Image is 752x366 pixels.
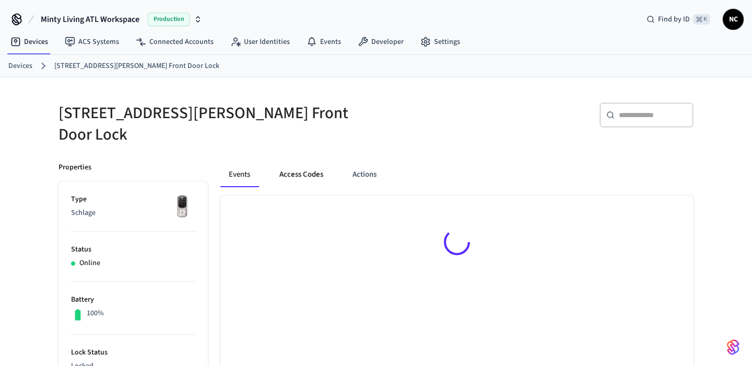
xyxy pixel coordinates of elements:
p: Lock Status [71,347,195,358]
span: Find by ID [658,14,690,25]
img: Yale Assure Touchscreen Wifi Smart Lock, Satin Nickel, Front [169,194,195,220]
span: ⌘ K [693,14,710,25]
a: User Identities [222,32,298,51]
a: Developer [349,32,412,51]
p: 100% [87,308,104,319]
button: Events [220,162,258,187]
p: Online [79,258,100,269]
span: Minty Living ATL Workspace [41,13,139,26]
a: Settings [412,32,468,51]
p: Battery [71,294,195,305]
p: Type [71,194,195,205]
button: Actions [344,162,385,187]
span: Production [148,13,190,26]
a: Connected Accounts [127,32,222,51]
span: NC [724,10,743,29]
p: Status [71,244,195,255]
a: [STREET_ADDRESS][PERSON_NAME] Front Door Lock [54,61,219,72]
div: Find by ID⌘ K [638,10,719,29]
h5: [STREET_ADDRESS][PERSON_NAME] Front Door Lock [58,102,370,145]
a: Devices [2,32,56,51]
p: Properties [58,162,91,173]
a: Devices [8,61,32,72]
p: Schlage [71,208,195,219]
div: ant example [220,162,694,187]
a: Events [298,32,349,51]
button: NC [723,9,744,30]
button: Access Codes [271,162,332,187]
img: SeamLogoGradient.69752ec5.svg [727,339,739,356]
a: ACS Systems [56,32,127,51]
